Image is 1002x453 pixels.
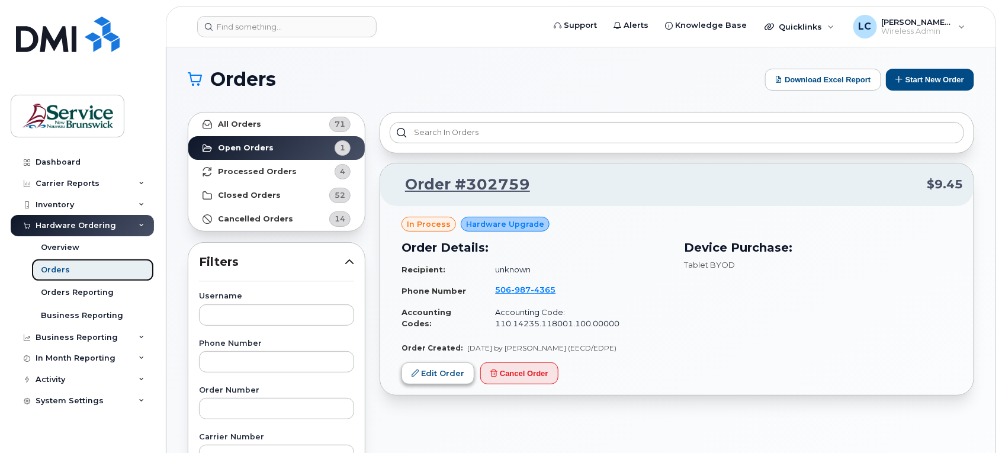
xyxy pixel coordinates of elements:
[218,143,274,153] strong: Open Orders
[218,167,297,176] strong: Processed Orders
[684,239,952,256] h3: Device Purchase:
[335,213,345,224] span: 14
[466,219,544,230] span: Hardware Upgrade
[199,340,354,348] label: Phone Number
[407,219,451,230] span: in process
[199,293,354,300] label: Username
[188,207,365,231] a: Cancelled Orders14
[340,142,345,153] span: 1
[335,118,345,130] span: 71
[188,136,365,160] a: Open Orders1
[467,343,616,352] span: [DATE] by [PERSON_NAME] (EECD/EDPE)
[218,191,281,200] strong: Closed Orders
[402,343,463,352] strong: Order Created:
[210,70,276,88] span: Orders
[402,286,466,295] strong: Phone Number
[480,362,558,384] button: Cancel Order
[188,184,365,207] a: Closed Orders52
[765,69,881,91] button: Download Excel Report
[495,285,555,294] span: 506
[199,387,354,394] label: Order Number
[199,433,354,441] label: Carrier Number
[402,362,474,384] a: Edit Order
[199,253,345,271] span: Filters
[335,189,345,201] span: 52
[927,176,963,193] span: $9.45
[684,260,735,269] span: Tablet BYOD
[391,174,530,195] a: Order #302759
[340,166,345,177] span: 4
[531,285,555,294] span: 4365
[886,69,974,91] button: Start New Order
[402,265,445,274] strong: Recipient:
[484,259,670,280] td: unknown
[495,285,570,294] a: 5069874365
[218,120,261,129] strong: All Orders
[402,307,451,328] strong: Accounting Codes:
[218,214,293,224] strong: Cancelled Orders
[484,302,670,333] td: Accounting Code: 110.14235.118001.100.00000
[188,113,365,136] a: All Orders71
[390,122,964,143] input: Search in orders
[511,285,531,294] span: 987
[188,160,365,184] a: Processed Orders4
[402,239,670,256] h3: Order Details:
